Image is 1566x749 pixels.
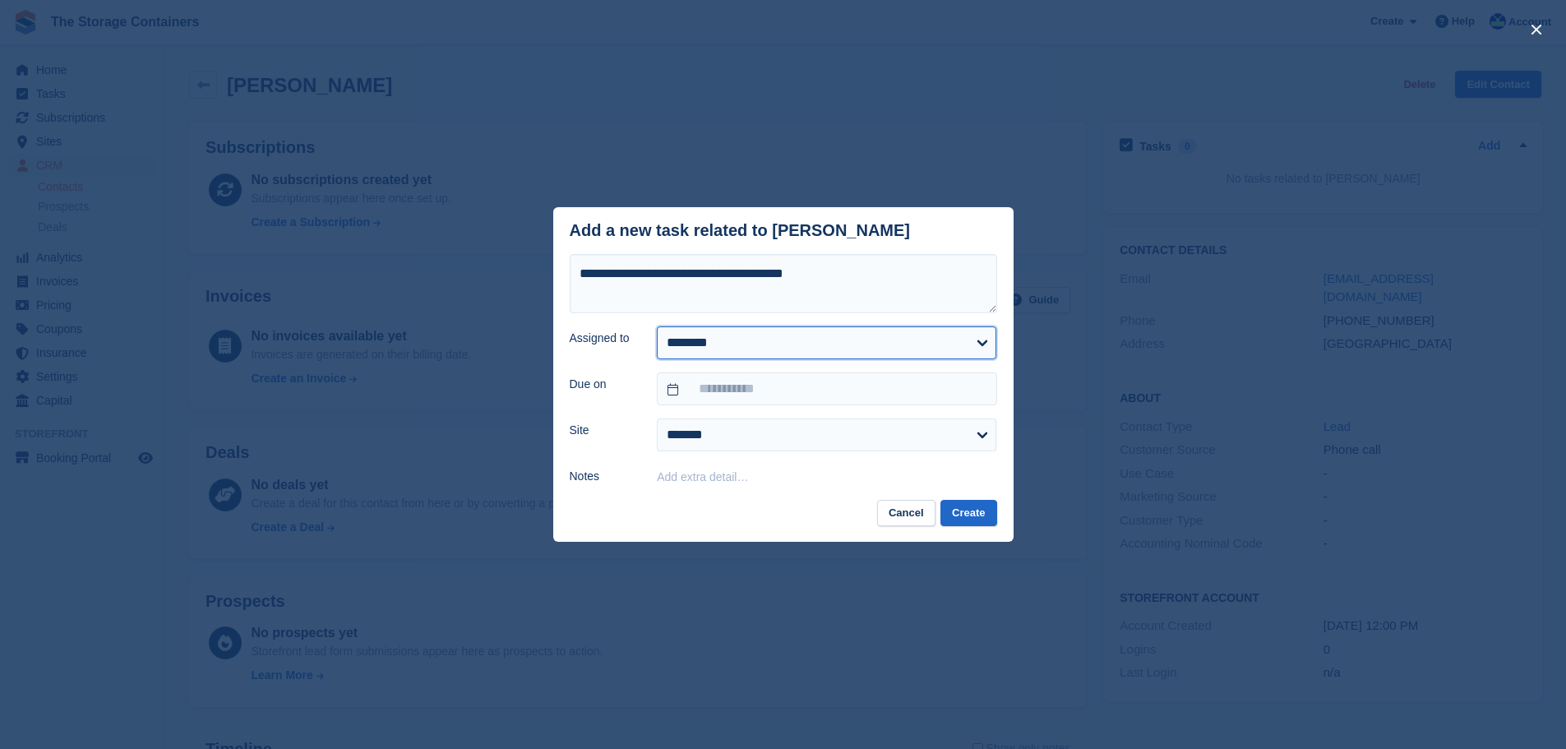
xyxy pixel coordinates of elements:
button: Create [940,500,996,527]
label: Due on [570,376,638,393]
label: Notes [570,468,638,485]
label: Site [570,422,638,439]
label: Assigned to [570,330,638,347]
button: close [1523,16,1550,43]
div: Add a new task related to [PERSON_NAME] [570,221,911,240]
button: Add extra detail… [657,470,748,483]
button: Cancel [877,500,935,527]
